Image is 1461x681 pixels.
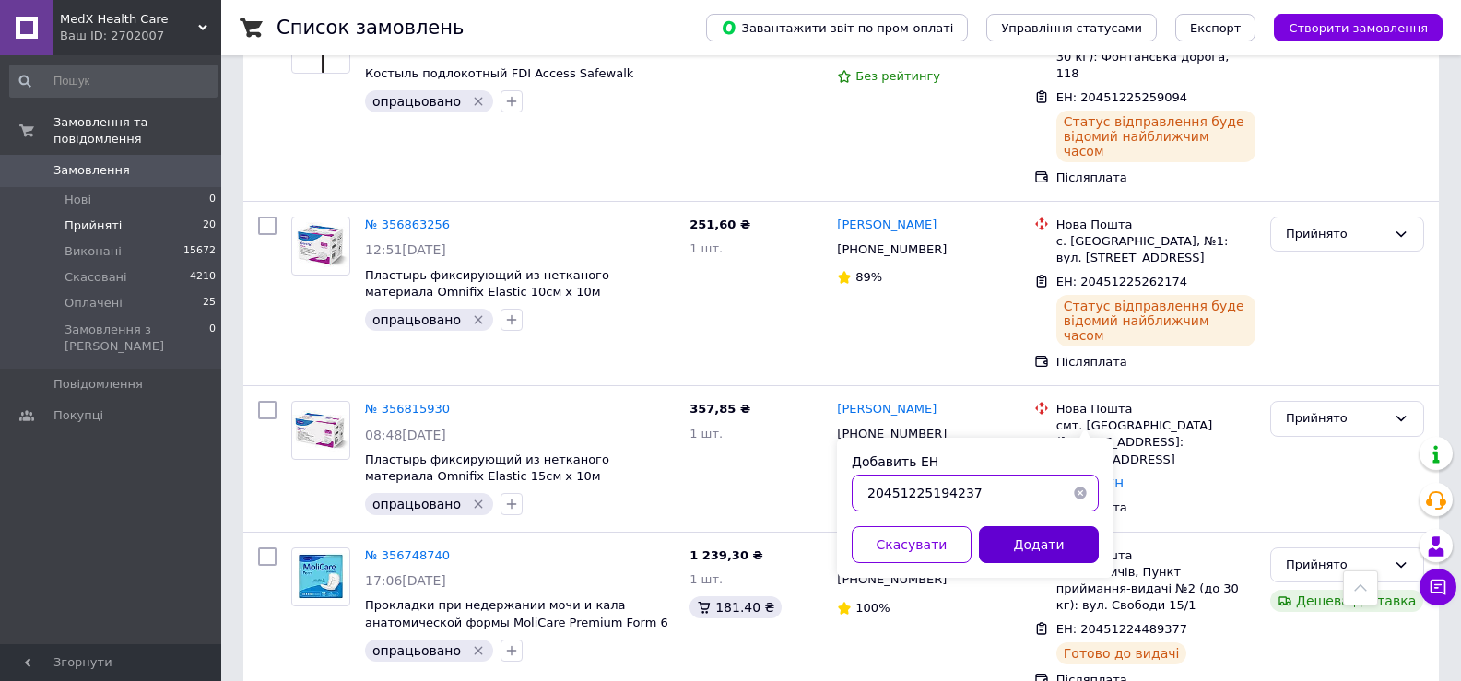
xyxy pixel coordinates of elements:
div: Дешева доставка [1270,590,1423,612]
button: Управління статусами [986,14,1157,41]
div: Статус відправлення буде відомий найближчим часом [1056,295,1255,346]
button: Експорт [1175,14,1256,41]
span: 08:48[DATE] [365,428,446,442]
span: Прийняті [65,217,122,234]
span: [PHONE_NUMBER] [837,242,947,256]
a: Фото товару [291,217,350,276]
div: Післяплата [1056,170,1255,186]
a: Фото товару [291,401,350,460]
span: 20 [203,217,216,234]
span: MedX Health Care [60,11,198,28]
div: 181.40 ₴ [689,596,782,618]
button: Очистить [1062,475,1099,511]
span: Експорт [1190,21,1242,35]
img: Фото товару [292,222,349,269]
span: опрацьовано [372,94,461,109]
svg: Видалити мітку [471,312,486,327]
div: Прийнято [1286,556,1386,575]
span: 1 шт. [689,241,723,255]
div: смт. [GEOGRAPHIC_DATA] ([STREET_ADDRESS]: [STREET_ADDRESS] [1056,417,1255,468]
span: Покупці [53,407,103,424]
a: Пластырь фиксирующий из нетканого материала Omnifix Elastic 15см х 10м [365,452,609,484]
div: смт. Летичів, Пункт приймання-видачі №2 (до 30 кг): вул. Свободи 15/1 [1056,564,1255,615]
a: № 356815930 [365,402,450,416]
div: Готово до видачі [1056,642,1187,664]
div: Нова Пошта [1056,547,1255,564]
span: 13:23[DATE] [365,41,446,56]
svg: Видалити мітку [471,94,486,109]
span: Завантажити звіт по пром-оплаті [721,19,953,36]
div: Ваш ID: 2702007 [60,28,221,44]
span: ЕН: 20451224489377 [1056,622,1187,636]
span: 1 шт. [689,572,723,586]
span: Замовлення [53,162,130,179]
span: Нові [65,192,91,208]
a: Прокладки при недержании мочи и кала анатомической формы MoliCare Premium Form 6 капель 32 шт [365,598,668,646]
button: Чат з покупцем [1420,569,1456,605]
span: Оплачені [65,295,123,311]
svg: Видалити мітку [471,497,486,511]
span: 12:51[DATE] [365,242,446,257]
div: Нова Пошта [1056,217,1255,233]
span: 17:06[DATE] [365,573,446,588]
label: Добавить ЕН [852,454,938,469]
span: Повідомлення [53,376,143,393]
span: Створити замовлення [1289,21,1428,35]
a: Створити замовлення [1255,20,1443,34]
div: Післяплата [1056,354,1255,370]
button: Створити замовлення [1274,14,1443,41]
span: опрацьовано [372,312,461,327]
div: Прийнято [1286,409,1386,429]
div: Прийнято [1286,225,1386,244]
span: 100% [855,601,890,615]
span: 25 [203,295,216,311]
a: Костыль подлокотный FDI Access Safewalk [365,66,633,80]
span: 89% [855,270,882,284]
span: Скасовані [65,269,127,286]
a: № 356863256 [365,217,450,231]
a: [PERSON_NAME] [837,401,937,418]
div: Статус відправлення буде відомий найближчим часом [1056,111,1255,162]
span: Замовлення та повідомлення [53,114,221,147]
div: [GEOGRAPHIC_DATA], №133 (до 30 кг): Фонтанська дорога, 118 [1056,31,1255,82]
span: 1 239,30 ₴ [689,548,762,562]
img: Фото товару [292,553,349,599]
a: № 356748740 [365,548,450,562]
button: Додати [979,526,1099,563]
span: [PHONE_NUMBER] [837,572,947,586]
div: Нова Пошта [1056,401,1255,417]
span: Управління статусами [1001,21,1142,35]
div: Післяплата [1056,499,1255,516]
a: [PERSON_NAME] [837,217,937,234]
span: 4210 [190,269,216,286]
button: Завантажити звіт по пром-оплаті [706,14,968,41]
span: опрацьовано [372,643,461,658]
span: 357,85 ₴ [689,402,750,416]
span: Замовлення з [PERSON_NAME] [65,322,209,355]
img: Фото товару [292,410,349,452]
span: 0 [209,322,216,355]
a: Пластырь фиксирующий из нетканого материала Omnifix Elastic 10см х 10м [365,268,609,299]
a: Фото товару [291,547,350,606]
h1: Список замовлень [277,17,464,39]
span: 15672 [183,243,216,260]
span: Без рейтингу [855,69,940,83]
input: Пошук [9,65,218,98]
div: с. [GEOGRAPHIC_DATA], №1: вул. [STREET_ADDRESS] [1056,233,1255,266]
span: опрацьовано [372,497,461,511]
span: 1 шт. [689,427,723,440]
span: 251,60 ₴ [689,217,750,231]
span: [PHONE_NUMBER] [837,427,947,440]
svg: Видалити мітку [471,643,486,658]
span: Виконані [65,243,122,260]
button: Скасувати [852,526,972,563]
span: ЕН: 20451225262174 [1056,275,1187,288]
span: 0 [209,192,216,208]
span: ЕН: 20451225259094 [1056,90,1187,104]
